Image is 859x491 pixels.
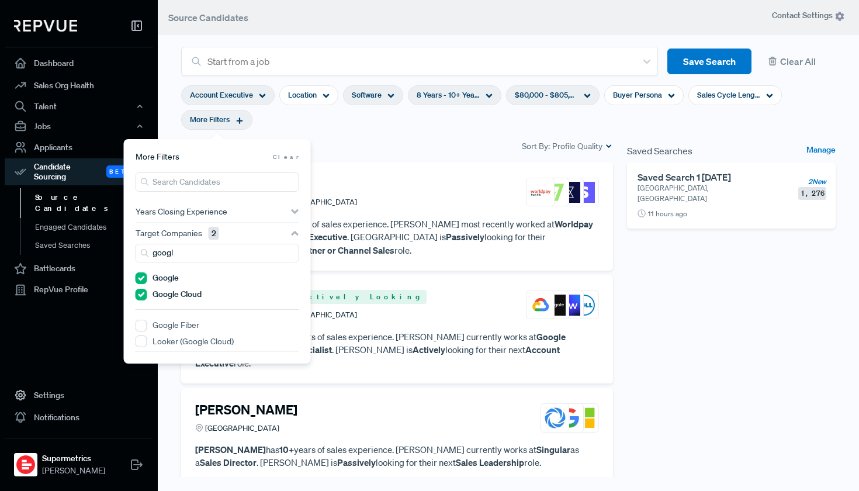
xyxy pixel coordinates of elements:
[5,258,153,280] a: Battlecards
[14,20,77,32] img: RepVue
[5,280,153,300] button: RepVue Profile
[20,218,169,237] a: Engaged Candidates
[153,272,179,284] label: Google
[5,74,153,96] a: Sales Org Health
[153,336,234,348] label: Looker (Google Cloud)
[456,457,524,468] strong: Sales Leadership
[545,182,566,203] img: Wise
[195,444,266,455] strong: [PERSON_NAME]
[5,158,153,185] div: Candidate Sourcing
[302,290,427,304] span: Actively Looking
[337,457,376,468] strong: Passively
[761,49,836,75] button: Clear All
[136,223,299,244] button: Target Companies 2
[574,407,595,428] img: Microsoft
[136,207,227,216] span: Years Closing Experience
[613,89,662,101] span: Buyer Persona
[559,407,580,428] img: Google
[190,89,253,101] span: Account Executive
[153,288,202,300] label: Google Cloud
[273,153,299,161] span: Clear
[536,444,570,455] strong: Singular
[638,183,774,204] p: [GEOGRAPHIC_DATA], [GEOGRAPHIC_DATA]
[522,140,613,153] div: Sort By:
[552,140,602,153] span: Profile Quality
[5,116,153,136] button: Jobs
[190,114,230,125] span: More Filters
[5,406,153,428] a: Notifications
[5,96,153,116] button: Talent
[288,89,317,101] span: Location
[136,229,219,238] span: Target Companies
[417,89,480,101] span: 8 Years - 10+ Years
[136,151,179,163] span: More Filters
[295,244,394,256] strong: Partner or Channel Sales
[627,144,692,158] span: Saved Searches
[772,9,845,22] span: Contact Settings
[195,217,599,257] p: has years of sales experience. [PERSON_NAME] most recently worked at as a . [GEOGRAPHIC_DATA] is ...
[5,384,153,406] a: Settings
[574,182,595,203] img: Stripe
[42,465,105,477] span: [PERSON_NAME]
[798,187,826,200] span: 1,276
[545,295,566,316] img: Appgate
[413,344,445,355] strong: Actively
[195,330,599,370] p: has years of sales experience. [PERSON_NAME] currently works at as a . [PERSON_NAME] is looking f...
[530,182,551,203] img: Worldpay from FIS
[806,144,836,158] a: Manage
[5,136,153,158] a: Applicants
[638,172,789,183] h6: Saved Search 1 [DATE]
[559,295,580,316] img: Secureworks
[5,52,153,74] a: Dashboard
[153,319,199,331] label: Google Fiber
[515,89,578,101] span: $80,000 - $805,000
[446,231,484,243] strong: Passively
[136,244,299,263] input: Search Target Companies
[279,444,294,455] strong: 10+
[808,177,826,187] span: 2 New
[136,172,299,192] input: Search Candidates
[574,295,595,316] img: Dell Technologies
[209,227,219,240] span: 2
[352,89,382,101] span: Software
[42,452,105,465] strong: Supermetrics
[136,201,299,222] button: Years Closing Experience
[559,182,580,203] img: Checkout
[5,438,153,482] a: SupermetricsSupermetrics[PERSON_NAME]
[195,344,560,369] strong: Account Executive
[168,12,248,23] span: Source Candidates
[20,236,169,255] a: Saved Searches
[205,423,279,434] span: [GEOGRAPHIC_DATA]
[16,455,35,474] img: Supermetrics
[20,188,169,218] a: Source Candidates
[195,402,297,417] h4: [PERSON_NAME]
[530,295,551,316] img: Google Cloud
[648,209,687,219] span: 11 hours ago
[697,89,760,101] span: Sales Cycle Length
[106,165,136,178] span: Beta
[667,49,751,75] button: Save Search
[200,457,257,468] strong: Sales Director
[545,407,566,428] img: Singular
[5,158,153,185] button: Candidate Sourcing Beta
[195,443,599,469] p: has years of sales experience. [PERSON_NAME] currently works at as a . [PERSON_NAME] is looking f...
